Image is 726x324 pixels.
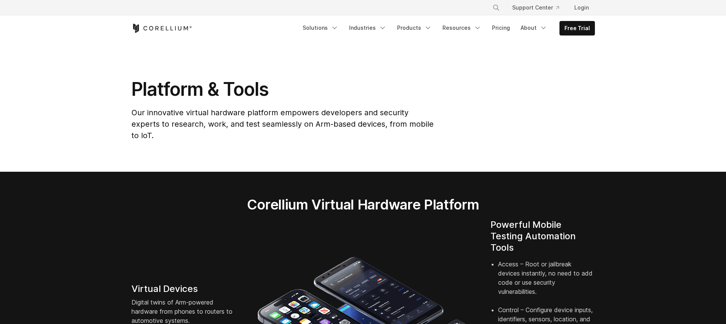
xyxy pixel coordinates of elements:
a: Solutions [298,21,343,35]
a: Industries [345,21,391,35]
h2: Corellium Virtual Hardware Platform [211,196,515,213]
span: Our innovative virtual hardware platform empowers developers and security experts to research, wo... [131,108,434,140]
a: Support Center [506,1,565,15]
button: Search [489,1,503,15]
div: Navigation Menu [298,21,595,35]
h1: Platform & Tools [131,78,435,101]
a: About [516,21,552,35]
h4: Virtual Devices [131,283,236,295]
a: Pricing [487,21,514,35]
a: Login [568,1,595,15]
a: Resources [438,21,486,35]
h4: Powerful Mobile Testing Automation Tools [490,219,595,253]
a: Free Trial [560,21,595,35]
li: Access – Root or jailbreak devices instantly, no need to add code or use security vulnerabilities. [498,260,595,305]
a: Products [393,21,436,35]
a: Corellium Home [131,24,192,33]
div: Navigation Menu [483,1,595,15]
